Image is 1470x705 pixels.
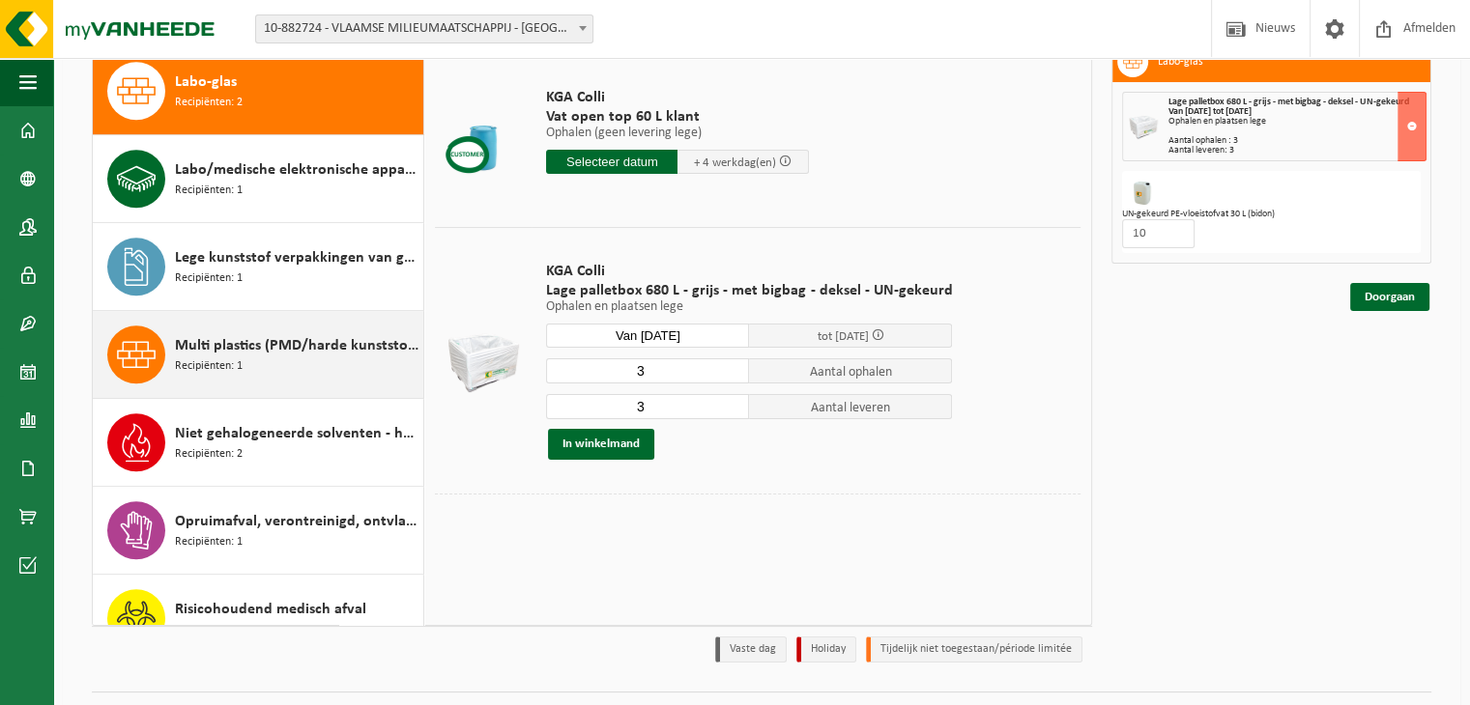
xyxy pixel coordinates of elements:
[546,324,749,348] input: Selecteer datum
[93,311,424,399] button: Multi plastics (PMD/harde kunststoffen/spanbanden/EPS/folie naturel/folie gemengd) Recipiënten: 1
[175,158,418,182] span: Labo/medische elektronische apparatuur
[93,135,424,223] button: Labo/medische elektronische apparatuur Recipiënten: 1
[546,150,677,174] input: Selecteer datum
[546,262,952,281] span: KGA Colli
[546,300,952,314] p: Ophalen en plaatsen lege
[749,358,952,383] span: Aantal ophalen
[175,357,243,376] span: Recipiënten: 1
[866,636,1082,663] li: Tijdelijk niet toegestaan/période limitée
[715,636,787,663] li: Vaste dag
[175,533,243,551] span: Recipiënten: 1
[817,330,868,343] span: tot [DATE]
[93,47,424,135] button: Labo-glas Recipiënten: 2
[796,636,856,663] li: Holiday
[93,575,424,662] button: Risicohoudend medisch afval Recipiënten: 1
[546,127,809,140] p: Ophalen (geen levering lege)
[175,621,243,639] span: Recipiënten: 1
[1122,210,1422,219] div: UN-gekeurd PE-vloeistofvat 30 L (bidon)
[175,94,243,112] span: Recipiënten: 2
[93,223,424,311] button: Lege kunststof verpakkingen van gevaarlijke stoffen Recipiënten: 1
[1168,146,1427,155] div: Aantal leveren: 3
[1158,46,1203,77] h3: Labo-glas
[175,269,243,288] span: Recipiënten: 1
[175,182,243,200] span: Recipiënten: 1
[175,246,418,269] span: Lege kunststof verpakkingen van gevaarlijke stoffen
[1168,97,1409,107] span: Lage palletbox 680 L - grijs - met bigbag - deksel - UN-gekeurd
[546,88,809,107] span: KGA Colli
[93,487,424,575] button: Opruimafval, verontreinigd, ontvlambaar Recipiënten: 1
[255,14,593,43] span: 10-882724 - VLAAMSE MILIEUMAATSCHAPPIJ - AALST
[175,510,418,533] span: Opruimafval, verontreinigd, ontvlambaar
[1168,117,1427,127] div: Ophalen en plaatsen lege
[175,70,237,94] span: Labo-glas
[1168,106,1252,117] strong: Van [DATE] tot [DATE]
[749,394,952,419] span: Aantal leveren
[694,156,776,169] span: + 4 werkdag(en)
[546,107,809,127] span: Vat open top 60 L klant
[175,445,243,464] span: Recipiënten: 2
[1127,176,1158,207] img: 01-000592
[1168,136,1427,146] div: Aantal ophalen : 3
[548,429,654,460] button: In winkelmand
[175,422,418,445] span: Niet gehalogeneerde solventen - hoogcalorisch in kleinverpakking
[546,281,952,300] span: Lage palletbox 680 L - grijs - met bigbag - deksel - UN-gekeurd
[93,399,424,487] button: Niet gehalogeneerde solventen - hoogcalorisch in kleinverpakking Recipiënten: 2
[1350,283,1429,311] a: Doorgaan
[175,334,418,357] span: Multi plastics (PMD/harde kunststoffen/spanbanden/EPS/folie naturel/folie gemengd)
[175,598,366,621] span: Risicohoudend medisch afval
[256,15,592,42] span: 10-882724 - VLAAMSE MILIEUMAATSCHAPPIJ - AALST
